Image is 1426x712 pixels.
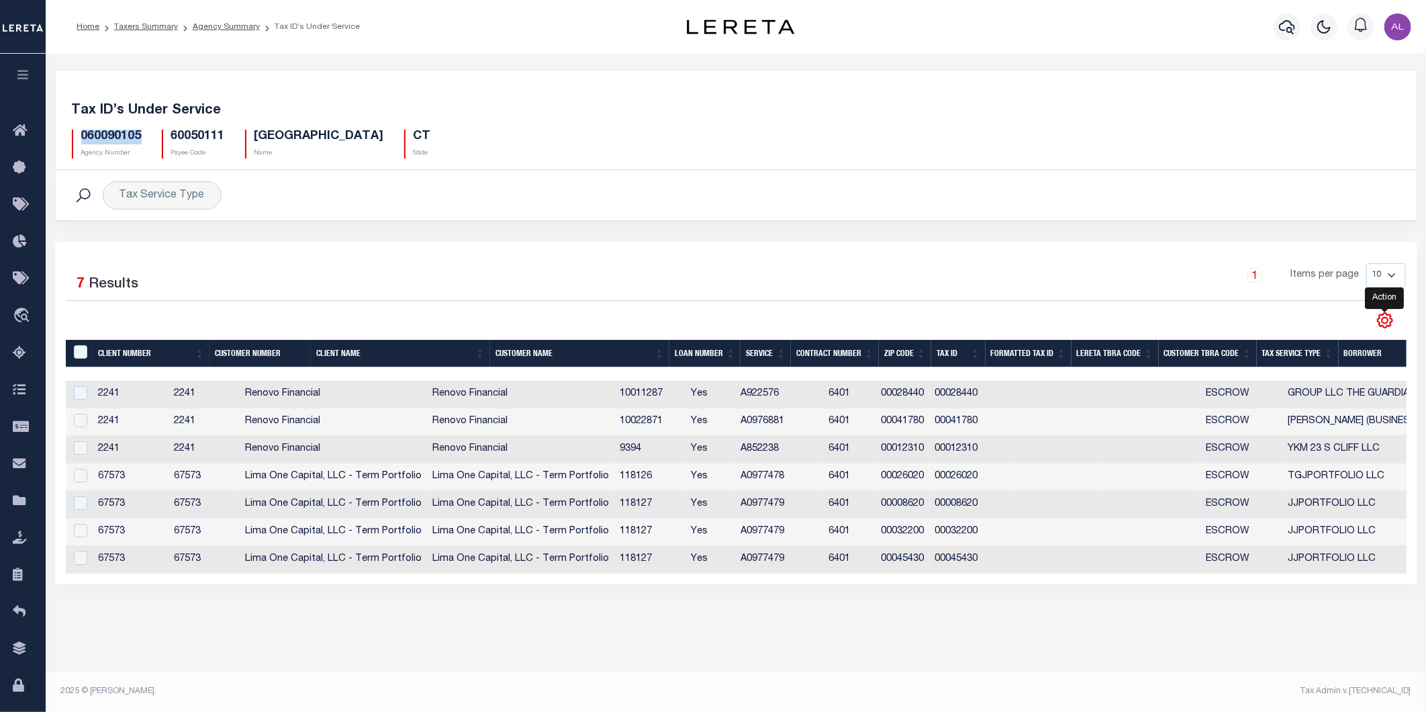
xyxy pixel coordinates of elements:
[735,546,823,574] td: A0977479
[1072,340,1159,367] th: LERETA TBRA Code: activate to sort column ascending
[1282,436,1425,463] td: YKM 23 S CLIFF LLC
[823,463,875,491] td: 6401
[986,340,1072,367] th: Formatted Tax ID: activate to sort column ascending
[240,519,427,546] td: Lima One Capital, LLC - Term Portfolio
[93,519,169,546] td: 67573
[171,130,225,144] h5: 60050111
[929,408,1015,436] td: 00041780
[1282,491,1425,519] td: JJPORTFOLIO LLC
[685,519,735,546] td: Yes
[427,408,614,436] td: Renovo Financial
[414,130,431,144] h5: CT
[1365,287,1404,309] div: Action
[875,436,929,463] td: 00012310
[93,381,169,408] td: 2241
[1200,519,1282,546] td: ESCROW
[1200,381,1282,408] td: ESCROW
[687,19,794,34] img: logo-dark.svg
[614,463,685,491] td: 118126
[1257,340,1339,367] th: Tax Service Type: activate to sort column ascending
[311,340,490,367] th: Client Name: activate to sort column ascending
[171,148,225,159] p: Payee Code
[875,463,929,491] td: 00026020
[240,491,427,519] td: Lima One Capital, LLC - Term Portfolio
[427,519,614,546] td: Lima One Capital, LLC - Term Portfolio
[240,463,427,491] td: Lima One Capital, LLC - Term Portfolio
[209,340,311,367] th: Customer Number
[1200,436,1282,463] td: ESCROW
[685,463,735,491] td: Yes
[169,381,240,408] td: 2241
[929,436,1015,463] td: 00012310
[1282,519,1425,546] td: JJPORTFOLIO LLC
[93,340,209,367] th: Client Number: activate to sort column ascending
[93,463,169,491] td: 67573
[685,546,735,574] td: Yes
[77,277,85,292] span: 7
[875,381,929,408] td: 00028440
[735,381,823,408] td: A922576
[103,181,222,210] div: Tax Service Type
[1200,546,1282,574] td: ESCROW
[746,685,1411,697] div: Tax Admin v.[TECHNICAL_ID]
[823,408,875,436] td: 6401
[875,546,929,574] td: 00045430
[427,546,614,574] td: Lima One Capital, LLC - Term Portfolio
[427,463,614,491] td: Lima One Capital, LLC - Term Portfolio
[81,130,142,144] h5: 060090105
[254,130,384,144] h5: [GEOGRAPHIC_DATA]
[93,408,169,436] td: 2241
[427,491,614,519] td: Lima One Capital, LLC - Term Portfolio
[929,491,1015,519] td: 00008620
[1282,381,1425,408] td: GROUP LLC THE GUARDIAN
[93,436,169,463] td: 2241
[823,491,875,519] td: 6401
[114,23,178,31] a: Taxers Summary
[931,340,986,367] th: Tax ID: activate to sort column ascending
[879,340,931,367] th: Zip Code: activate to sort column ascending
[260,21,360,33] li: Tax ID’s Under Service
[89,274,139,296] label: Results
[685,381,735,408] td: Yes
[823,546,875,574] td: 6401
[169,408,240,436] td: 2241
[875,491,929,519] td: 00008620
[169,491,240,519] td: 67573
[240,381,427,408] td: Renovo Financial
[240,436,427,463] td: Renovo Financial
[1159,340,1257,367] th: Customer TBRA Code: activate to sort column ascending
[254,148,384,159] p: Name
[13,308,34,325] i: travel_explore
[614,491,685,519] td: 118127
[823,436,875,463] td: 6401
[875,519,929,546] td: 00032200
[77,23,99,31] a: Home
[685,408,735,436] td: Yes
[929,519,1015,546] td: 00032200
[414,148,431,159] p: State
[1200,463,1282,491] td: ESCROW
[169,463,240,491] td: 67573
[240,408,427,436] td: Renovo Financial
[1200,491,1282,519] td: ESCROW
[1384,13,1411,40] img: svg+xml;base64,PHN2ZyB4bWxucz0iaHR0cDovL3d3dy53My5vcmcvMjAwMC9zdmciIHBvaW50ZXItZXZlbnRzPSJub25lIi...
[93,546,169,574] td: 67573
[614,546,685,574] td: 118127
[685,436,735,463] td: Yes
[240,546,427,574] td: Lima One Capital, LLC - Term Portfolio
[929,381,1015,408] td: 00028440
[1282,408,1425,436] td: [PERSON_NAME] (BUSINESS)
[614,381,685,408] td: 10011287
[929,463,1015,491] td: 00026020
[614,436,685,463] td: 9394
[685,491,735,519] td: Yes
[1282,546,1425,574] td: JJPORTFOLIO LLC
[1291,268,1360,283] span: Items per page
[735,519,823,546] td: A0977479
[823,519,875,546] td: 6401
[875,408,929,436] td: 00041780
[614,408,685,436] td: 10022871
[823,381,875,408] td: 6401
[169,546,240,574] td: 67573
[427,381,614,408] td: Renovo Financial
